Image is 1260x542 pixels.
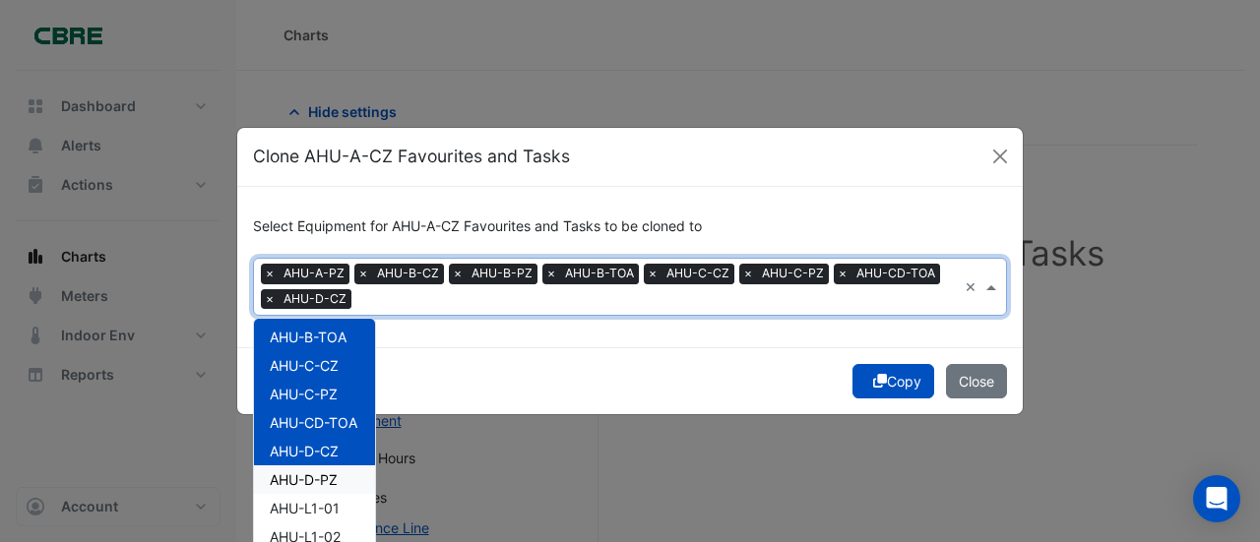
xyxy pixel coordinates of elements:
span: AHU-C-CZ [270,357,339,374]
span: AHU-L1-01 [270,500,340,516]
span: AHU-D-PZ [270,471,338,488]
span: × [644,264,661,283]
span: × [261,289,279,309]
span: × [739,264,757,283]
span: AHU-B-PZ [467,264,537,283]
span: AHU-B-CZ [372,264,444,283]
button: Copy [852,364,934,398]
span: Clear [965,276,981,297]
span: AHU-CD-TOA [851,264,940,283]
span: AHU-B-TOA [270,329,346,345]
span: × [542,264,560,283]
h5: Clone AHU-A-CZ Favourites and Tasks [253,144,570,169]
span: AHU-CD-TOA [270,414,357,431]
span: × [834,264,851,283]
span: AHU-D-CZ [270,443,339,459]
h6: Select Equipment for AHU-A-CZ Favourites and Tasks to be cloned to [253,218,1007,235]
span: × [449,264,467,283]
span: AHU-C-PZ [270,386,338,402]
button: Close [985,142,1015,171]
span: AHU-D-CZ [279,289,351,309]
span: × [354,264,372,283]
span: AHU-C-CZ [661,264,734,283]
div: Open Intercom Messenger [1193,475,1240,522]
span: AHU-C-PZ [757,264,829,283]
span: AHU-A-PZ [279,264,349,283]
span: AHU-B-TOA [560,264,639,283]
button: Close [946,364,1007,398]
span: × [261,264,279,283]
